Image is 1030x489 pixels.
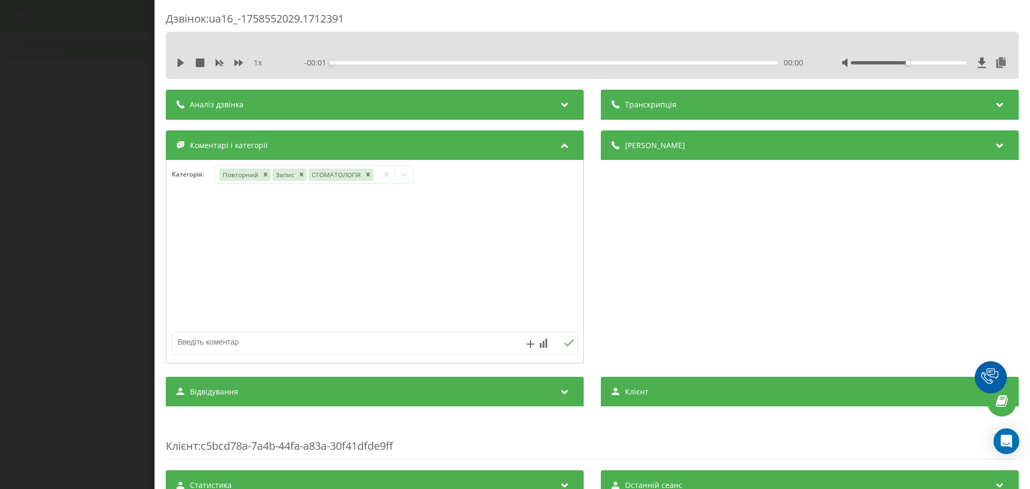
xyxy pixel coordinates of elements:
div: Accessibility label [906,61,910,65]
div: Повторний [219,169,260,181]
div: Дзвінок : ua16_-1758552029.1712391 [166,11,1019,32]
span: Коментарі і категорії [190,140,268,151]
span: 1 x [254,57,262,68]
span: - 00:01 [304,57,332,68]
div: Запис [273,169,296,181]
span: Клієнт [166,439,198,453]
span: Відвідування [190,386,238,397]
span: [PERSON_NAME] [625,140,685,151]
div: Remove Повторний [260,169,271,181]
span: Клієнт [625,386,649,397]
div: Remove Запис [296,169,307,181]
div: Open Intercom Messenger [994,428,1019,454]
span: Транскрипція [625,99,676,110]
span: 00:00 [784,57,803,68]
div: СТОМАТОЛОГІЯ [308,169,363,181]
div: Accessibility label [329,61,334,65]
h4: Категорія : [172,171,215,178]
div: : c5bcd78a-7a4b-44fa-a83a-30f41dfde9ff [166,417,1019,459]
div: Remove СТОМАТОЛОГІЯ [363,169,373,181]
span: Аналіз дзвінка [190,99,244,110]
